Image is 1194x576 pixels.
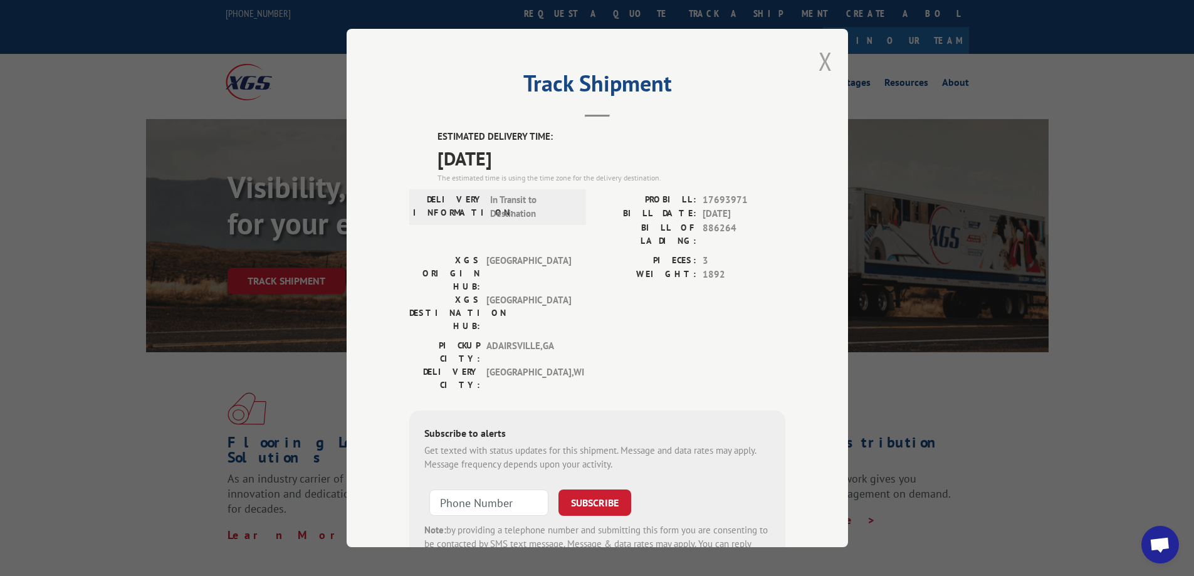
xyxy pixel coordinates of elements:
label: ESTIMATED DELIVERY TIME: [437,130,785,144]
label: PICKUP CITY: [409,339,480,365]
span: In Transit to Destination [490,193,575,221]
h2: Track Shipment [409,75,785,98]
label: XGS DESTINATION HUB: [409,293,480,333]
div: The estimated time is using the time zone for the delivery destination. [437,172,785,184]
span: 17693971 [703,193,785,207]
div: Subscribe to alerts [424,426,770,444]
label: XGS ORIGIN HUB: [409,254,480,293]
div: Get texted with status updates for this shipment. Message and data rates may apply. Message frequ... [424,444,770,472]
label: WEIGHT: [597,268,696,282]
label: BILL DATE: [597,207,696,221]
span: 1892 [703,268,785,282]
button: SUBSCRIBE [558,490,631,516]
button: Close modal [819,45,832,78]
span: [GEOGRAPHIC_DATA] [486,293,571,333]
label: BILL OF LADING: [597,221,696,248]
span: 3 [703,254,785,268]
input: Phone Number [429,490,548,516]
div: by providing a telephone number and submitting this form you are consenting to be contacted by SM... [424,523,770,566]
span: [GEOGRAPHIC_DATA] [486,254,571,293]
strong: Note: [424,524,446,536]
label: PROBILL: [597,193,696,207]
span: [GEOGRAPHIC_DATA] , WI [486,365,571,392]
label: PIECES: [597,254,696,268]
label: DELIVERY CITY: [409,365,480,392]
label: DELIVERY INFORMATION: [413,193,484,221]
span: [DATE] [437,144,785,172]
span: ADAIRSVILLE , GA [486,339,571,365]
span: [DATE] [703,207,785,221]
span: 886264 [703,221,785,248]
div: Open chat [1141,526,1179,563]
